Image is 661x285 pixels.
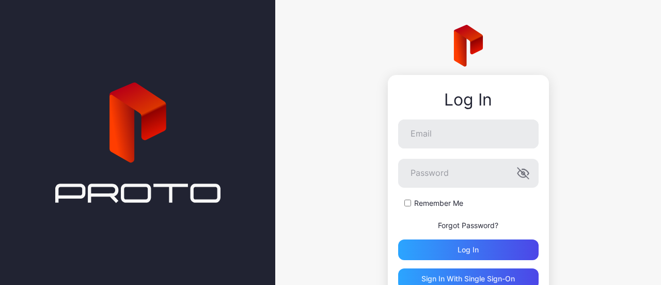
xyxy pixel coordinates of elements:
label: Remember Me [414,198,463,208]
button: Password [517,167,529,179]
div: Log In [398,91,539,109]
input: Password [398,159,539,188]
div: Log in [458,246,479,254]
div: Sign in With Single Sign-On [421,275,515,283]
a: Forgot Password? [438,221,498,230]
input: Email [398,119,539,148]
button: Log in [398,239,539,260]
